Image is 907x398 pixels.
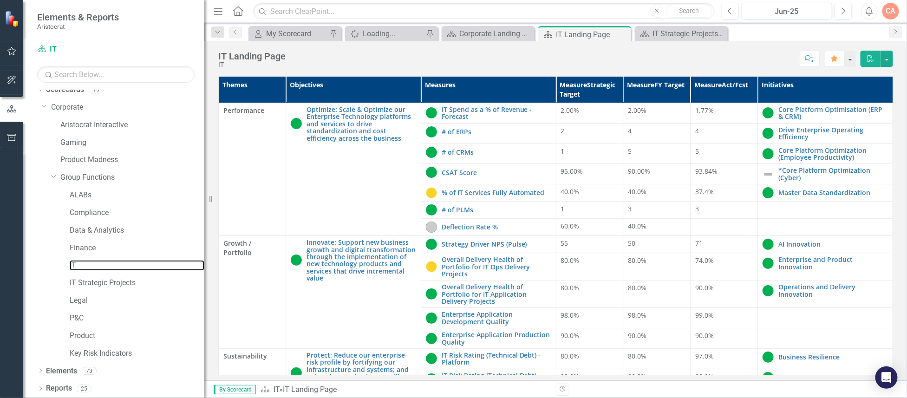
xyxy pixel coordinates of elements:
img: On Track [291,118,302,129]
a: Operations and Delivery Innovation [778,283,888,298]
img: Not Defined [763,169,774,180]
img: On Track [763,148,774,159]
div: IT Landing Page [556,29,629,40]
span: 2 [561,126,565,135]
span: By Scorecard [214,385,256,394]
span: 90.0% [695,331,714,340]
a: CSAT Score [442,169,551,176]
span: 90.0% [561,372,580,381]
img: On Track [426,239,437,250]
span: 90.0% [628,372,646,381]
img: At Risk [426,261,437,272]
img: On Track [763,285,774,296]
button: CA [882,3,899,20]
a: Legal [70,295,204,306]
input: Search ClearPoint... [253,3,715,20]
a: Master Data Standardization [778,189,888,196]
a: Product [70,331,204,341]
img: ClearPoint Strategy [5,11,21,27]
a: Optimize: Scale & Optimize our Enterprise Technology platforms and services to drive standardizat... [307,106,416,142]
img: On Track [426,333,437,344]
span: 1 [561,147,565,156]
span: 80.0% [628,256,646,265]
div: 15 [89,86,104,94]
span: 37.4% [695,187,714,196]
a: Protect: Reduce our enterprise risk profile by fortifying our infrastructure and systems; and enh... [307,352,416,394]
img: On Track [763,372,774,383]
div: Corporate Landing Page [459,28,532,39]
div: 73 [82,367,97,375]
span: 98.0% [628,311,646,320]
span: 3 [695,204,699,213]
a: Aristocrat Interactive [60,120,204,130]
a: IT Risk Rating (Technical Debt) - Application [442,372,551,386]
img: On Track [763,128,774,139]
a: Data & IP Protection [778,374,888,381]
span: 71 [695,239,703,248]
a: Elements [46,366,77,377]
img: On Track [426,313,437,324]
img: On Track [763,258,774,269]
small: Aristocrat [37,23,119,30]
a: Core Platform Optimisation (ERP & CRM) [778,106,888,120]
a: Group Functions [60,172,204,183]
span: 4 [695,126,699,135]
img: Not Started [426,222,437,233]
a: IT [37,44,153,55]
div: Jun-25 [745,6,829,17]
span: 40.0% [628,222,646,230]
a: Business Resilience [778,353,888,360]
span: 5 [695,147,699,156]
img: On Track [763,187,774,198]
span: 90.0% [695,283,714,292]
div: IT [218,61,286,68]
a: My Scorecard [251,28,327,39]
a: IT Strategic Projects [70,278,204,288]
a: # of ERPs [442,128,551,135]
img: On Track [426,373,437,385]
div: My Scorecard [266,28,327,39]
span: 40.0% [561,187,580,196]
a: Compliance [70,208,204,218]
button: Search [666,5,712,18]
a: Key Risk Indicators [70,348,204,359]
a: Overall Delivery Health of Portfolio for IT Application Delivery Projects [442,283,551,305]
img: On Track [426,147,437,158]
span: Sustainability [223,352,281,361]
img: On Track [763,107,774,118]
span: 80.0% [561,283,580,292]
div: IT Landing Page [218,51,286,61]
a: IT [70,260,204,271]
a: Enterprise Application Development Quality [442,311,551,325]
button: Jun-25 [742,3,832,20]
a: # of CRMs [442,149,551,156]
a: IT Spend as a % of Revenue - Forecast [442,106,551,120]
span: 50 [628,239,635,248]
a: Reports [46,383,72,394]
img: On Track [291,367,302,378]
div: Loading... [363,28,424,39]
a: IT Strategic Projects Landing Page [637,28,725,39]
span: 4 [628,126,632,135]
span: 98.0% [561,311,580,320]
a: P&C [70,313,204,324]
a: Corporate [51,102,204,113]
a: Product Madness [60,155,204,165]
span: 2.00% [628,106,646,115]
div: IT Landing Page [283,385,337,394]
span: 1 [561,204,565,213]
a: Drive Enterprise Operating Efficiency [778,126,888,141]
a: Gaming [60,137,204,148]
a: Corporate Landing Page [444,28,532,39]
span: Elements & Reports [37,12,119,23]
span: 95.00% [561,167,583,176]
img: On Track [291,254,302,266]
span: 2.00% [561,106,580,115]
img: On Track [426,107,437,118]
div: Open Intercom Messenger [875,366,898,389]
div: 25 [77,385,91,392]
span: 80.0% [561,352,580,360]
a: Overall Delivery Health of Portfolio for IT Ops Delivery Projects [442,256,551,277]
img: On Track [426,204,437,215]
